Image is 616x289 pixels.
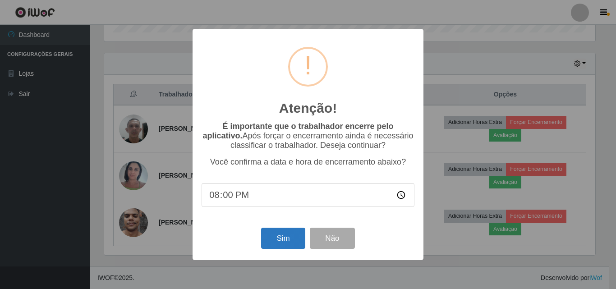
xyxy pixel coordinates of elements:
[202,122,414,150] p: Após forçar o encerramento ainda é necessário classificar o trabalhador. Deseja continuar?
[310,228,354,249] button: Não
[202,157,414,167] p: Você confirma a data e hora de encerramento abaixo?
[202,122,393,140] b: É importante que o trabalhador encerre pelo aplicativo.
[279,100,337,116] h2: Atenção!
[261,228,305,249] button: Sim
